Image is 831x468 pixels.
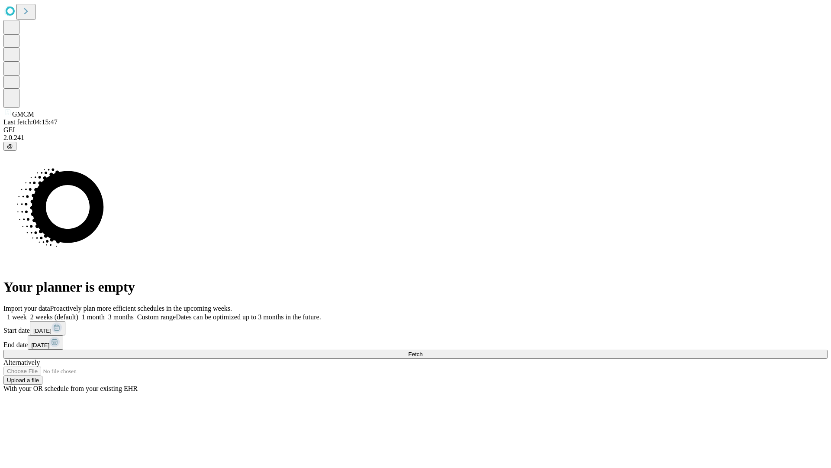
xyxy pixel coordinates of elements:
[137,313,176,321] span: Custom range
[3,134,828,142] div: 2.0.241
[28,335,63,350] button: [DATE]
[82,313,105,321] span: 1 month
[3,126,828,134] div: GEI
[30,321,65,335] button: [DATE]
[30,313,78,321] span: 2 weeks (default)
[3,350,828,359] button: Fetch
[7,313,27,321] span: 1 week
[3,359,40,366] span: Alternatively
[33,328,52,334] span: [DATE]
[3,118,58,126] span: Last fetch: 04:15:47
[108,313,134,321] span: 3 months
[50,305,232,312] span: Proactively plan more efficient schedules in the upcoming weeks.
[3,335,828,350] div: End date
[3,279,828,295] h1: Your planner is empty
[408,351,422,357] span: Fetch
[3,385,138,392] span: With your OR schedule from your existing EHR
[3,376,42,385] button: Upload a file
[12,110,34,118] span: GMCM
[176,313,321,321] span: Dates can be optimized up to 3 months in the future.
[31,342,49,348] span: [DATE]
[3,305,50,312] span: Import your data
[3,142,16,151] button: @
[7,143,13,149] span: @
[3,321,828,335] div: Start date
